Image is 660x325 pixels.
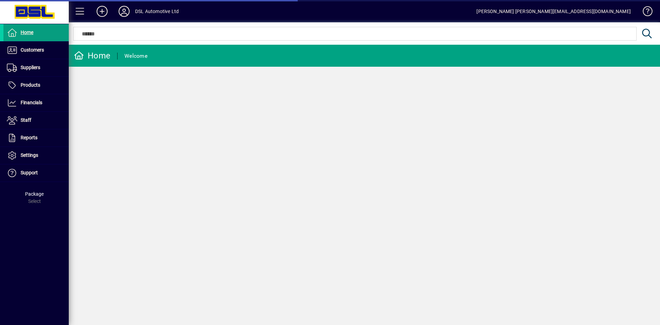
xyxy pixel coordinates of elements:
button: Add [91,5,113,18]
span: Package [25,191,44,197]
a: Staff [3,112,69,129]
span: Products [21,82,40,88]
span: Customers [21,47,44,53]
span: Suppliers [21,65,40,70]
span: Reports [21,135,37,140]
a: Customers [3,42,69,59]
span: Home [21,30,33,35]
a: Settings [3,147,69,164]
div: [PERSON_NAME] [PERSON_NAME][EMAIL_ADDRESS][DOMAIN_NAME] [476,6,631,17]
span: Financials [21,100,42,105]
a: Suppliers [3,59,69,76]
div: Home [74,50,110,61]
div: Welcome [124,51,147,62]
a: Knowledge Base [638,1,651,24]
a: Financials [3,94,69,111]
button: Profile [113,5,135,18]
span: Staff [21,117,31,123]
a: Reports [3,129,69,147]
a: Products [3,77,69,94]
span: Support [21,170,38,175]
div: DSL Automotive Ltd [135,6,179,17]
a: Support [3,164,69,182]
span: Settings [21,152,38,158]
